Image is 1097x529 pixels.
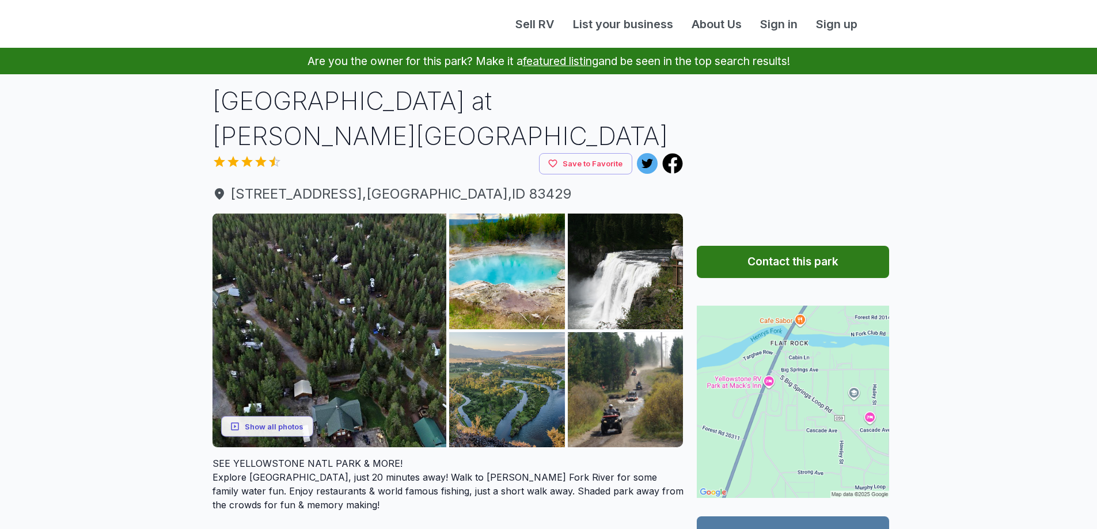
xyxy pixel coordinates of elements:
div: Explore [GEOGRAPHIC_DATA], just 20 minutes away! Walk to [PERSON_NAME] Fork River for some family... [212,456,684,512]
img: AAcXr8qXXSa7y0OmIUChG9VxdGGntvGtOOetrckQCaY-hfshhTkP0qi5rUf288LW8HxBUGKNpbUhLvoCMQvyznt6gSs7uAO19... [449,332,565,448]
button: Show all photos [221,416,313,437]
a: List your business [564,16,682,33]
img: AAcXr8pXEWZl0MQ8LPi2cpZAHv1C3abeBlyZVb8Mn7RFPhslvdvqpT5DktA1EjQ7cdsOxvLdPAu_3ZVOksfz1FMgJ9UcRudHG... [568,214,684,329]
img: AAcXr8pNBcwUqp2_iyiXkX8lIc1WyHtM6tgV69mVCWMWJcsSp1MA3JqhJaRxyskyedKg3uRW6k84G95bO6ltA9g4DY6OzOPMJ... [449,214,565,329]
a: featured listing [523,54,598,68]
a: Sell RV [506,16,564,33]
span: [STREET_ADDRESS] , [GEOGRAPHIC_DATA] , ID 83429 [212,184,684,204]
p: Are you the owner for this park? Make it a and be seen in the top search results! [14,48,1083,74]
a: Sign up [807,16,867,33]
img: AAcXr8rm01Onw7yOPE_VAnhRTYkJiaDp7Ji2nBpSU5rf_AIAwajcYuWlcGtuz9YBUSNtRQHMoVVb6AnEwuaA6otdj55Q2VQrZ... [212,214,447,448]
h1: [GEOGRAPHIC_DATA] at [PERSON_NAME][GEOGRAPHIC_DATA] [212,83,684,153]
button: Save to Favorite [539,153,632,174]
a: [STREET_ADDRESS],[GEOGRAPHIC_DATA],ID 83429 [212,184,684,204]
iframe: Advertisement [697,83,889,227]
img: AAcXr8qHeZH--VzqHx8-_Oter_MD0CcbbgN8bwyddShoPjbRsfSty56zBXMDFH7QHVI9Vcn7FeQNNZrGDaB3nnSby8TkY9mU6... [568,332,684,448]
span: SEE YELLOWSTONE NATL PARK & MORE! [212,458,403,469]
button: Contact this park [697,246,889,278]
a: Sign in [751,16,807,33]
img: Map for Yellowstone RV Park at Mack's Inn [697,306,889,498]
a: About Us [682,16,751,33]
